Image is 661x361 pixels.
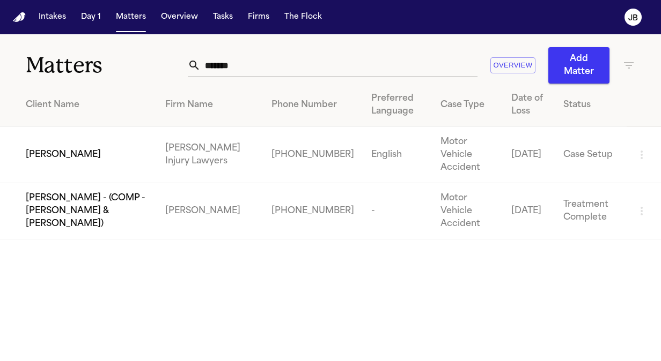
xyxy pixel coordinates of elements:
button: Overview [157,7,202,27]
button: Intakes [34,7,70,27]
img: Finch Logo [13,12,26,22]
div: Preferred Language [371,92,423,118]
button: Day 1 [77,7,105,27]
button: The Flock [280,7,326,27]
div: Firm Name [165,99,254,111]
a: Home [13,12,26,22]
td: [DATE] [503,183,555,239]
button: Matters [112,7,150,27]
td: Treatment Complete [555,183,627,239]
span: [PERSON_NAME] [26,148,101,161]
td: - [363,183,432,239]
td: Motor Vehicle Accident [432,183,502,239]
button: Tasks [209,7,237,27]
td: [PERSON_NAME] [157,183,263,239]
td: [DATE] [503,127,555,183]
div: Client Name [26,99,148,111]
div: Date of Loss [511,92,546,118]
div: Case Type [440,99,494,111]
button: Firms [244,7,274,27]
h1: Matters [26,52,188,79]
td: [PERSON_NAME] Injury Lawyers [157,127,263,183]
td: Case Setup [555,127,627,183]
td: Motor Vehicle Accident [432,127,502,183]
div: Status [563,99,618,111]
td: [PHONE_NUMBER] [263,183,363,239]
button: Add Matter [548,47,609,84]
button: Overview [490,57,535,74]
div: Phone Number [271,99,354,111]
td: English [363,127,432,183]
span: [PERSON_NAME] - (COMP - [PERSON_NAME] & [PERSON_NAME]) [26,192,148,230]
td: [PHONE_NUMBER] [263,127,363,183]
